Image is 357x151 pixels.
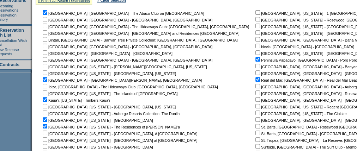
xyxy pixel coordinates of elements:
[41,132,197,136] nobr: [GEOGRAPHIC_DATA], [US_STATE] - [GEOGRAPHIC_DATA], A [GEOGRAPHIC_DATA]
[41,51,173,56] nobr: [GEOGRAPHIC_DATA] - [GEOGRAPHIC_DATA] - [GEOGRAPHIC_DATA]
[41,45,212,49] nobr: [GEOGRAPHIC_DATA], [GEOGRAPHIC_DATA] - [GEOGRAPHIC_DATA], [GEOGRAPHIC_DATA]
[41,125,180,129] nobr: [GEOGRAPHIC_DATA], [US_STATE] - The Residences of [PERSON_NAME]'a
[41,85,218,89] nobr: Ibiza, [GEOGRAPHIC_DATA] - The Hideaways Club: [GEOGRAPHIC_DATA], [GEOGRAPHIC_DATA]
[41,98,110,102] nobr: Kaua'i, [US_STATE] - Timbers Kaua'i
[41,112,180,116] nobr: [GEOGRAPHIC_DATA], [US_STATE] - Auberge Resorts Collection: The Dunlin
[41,138,197,143] nobr: [GEOGRAPHIC_DATA], [US_STATE] - [GEOGRAPHIC_DATA] at [GEOGRAPHIC_DATA]
[41,11,204,15] nobr: [GEOGRAPHIC_DATA], [GEOGRAPHIC_DATA] - The Abaco Club on [GEOGRAPHIC_DATA]
[254,112,347,116] nobr: [GEOGRAPHIC_DATA], [US_STATE] - The Cloister
[41,58,212,62] nobr: [GEOGRAPHIC_DATA], [GEOGRAPHIC_DATA] - [GEOGRAPHIC_DATA], [GEOGRAPHIC_DATA]
[41,78,202,82] nobr: [GEOGRAPHIC_DATA] - [GEOGRAPHIC_DATA][PERSON_NAME], [GEOGRAPHIC_DATA]
[41,118,153,122] nobr: [GEOGRAPHIC_DATA], [US_STATE] - [GEOGRAPHIC_DATA]
[41,92,177,96] nobr: [GEOGRAPHIC_DATA], [US_STATE] - The Islands of [GEOGRAPHIC_DATA]
[41,71,176,76] nobr: [GEOGRAPHIC_DATA], [US_STATE] - [GEOGRAPHIC_DATA], [US_STATE]
[41,18,212,22] nobr: [GEOGRAPHIC_DATA], [GEOGRAPHIC_DATA] - [GEOGRAPHIC_DATA], [GEOGRAPHIC_DATA]
[41,31,239,36] nobr: [GEOGRAPHIC_DATA], [GEOGRAPHIC_DATA] - [GEOGRAPHIC_DATA] and Residences [GEOGRAPHIC_DATA]
[41,38,238,42] nobr: Bintan, [GEOGRAPHIC_DATA] - Banyan Tree Private Collection: [GEOGRAPHIC_DATA], [GEOGRAPHIC_DATA]
[41,145,153,149] nobr: [GEOGRAPHIC_DATA], [US_STATE] - [GEOGRAPHIC_DATA]
[41,25,249,29] nobr: [GEOGRAPHIC_DATA], [GEOGRAPHIC_DATA] - The Hideaways Club: [GEOGRAPHIC_DATA], [GEOGRAPHIC_DATA]
[254,45,354,49] nobr: Nevis, [GEOGRAPHIC_DATA] - [GEOGRAPHIC_DATA]
[41,105,176,109] nobr: [GEOGRAPHIC_DATA], [US_STATE] - [GEOGRAPHIC_DATA], [US_STATE]
[41,65,207,69] nobr: [GEOGRAPHIC_DATA], [US_STATE] - [PERSON_NAME][GEOGRAPHIC_DATA], [US_STATE]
